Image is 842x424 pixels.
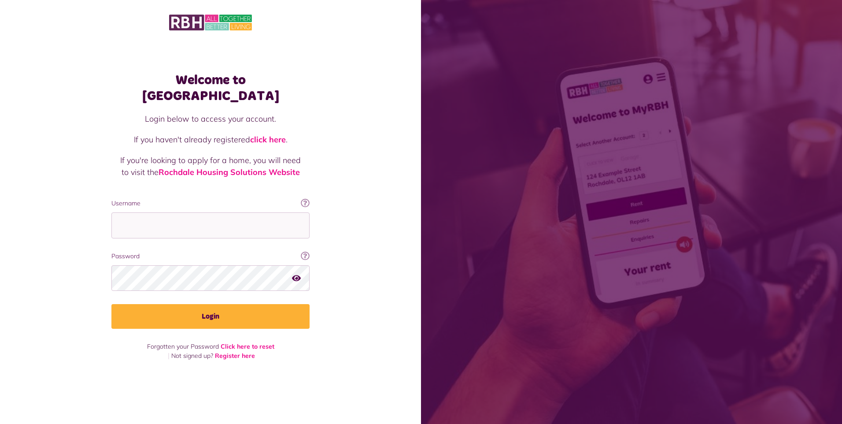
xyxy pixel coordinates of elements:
[120,113,301,125] p: Login below to access your account.
[120,154,301,178] p: If you're looking to apply for a home, you will need to visit the
[221,342,274,350] a: Click here to reset
[147,342,219,350] span: Forgotten your Password
[111,252,310,261] label: Password
[111,199,310,208] label: Username
[169,13,252,32] img: MyRBH
[120,134,301,145] p: If you haven't already registered .
[250,134,286,145] a: click here
[111,72,310,104] h1: Welcome to [GEOGRAPHIC_DATA]
[171,352,213,360] span: Not signed up?
[159,167,300,177] a: Rochdale Housing Solutions Website
[215,352,255,360] a: Register here
[111,304,310,329] button: Login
